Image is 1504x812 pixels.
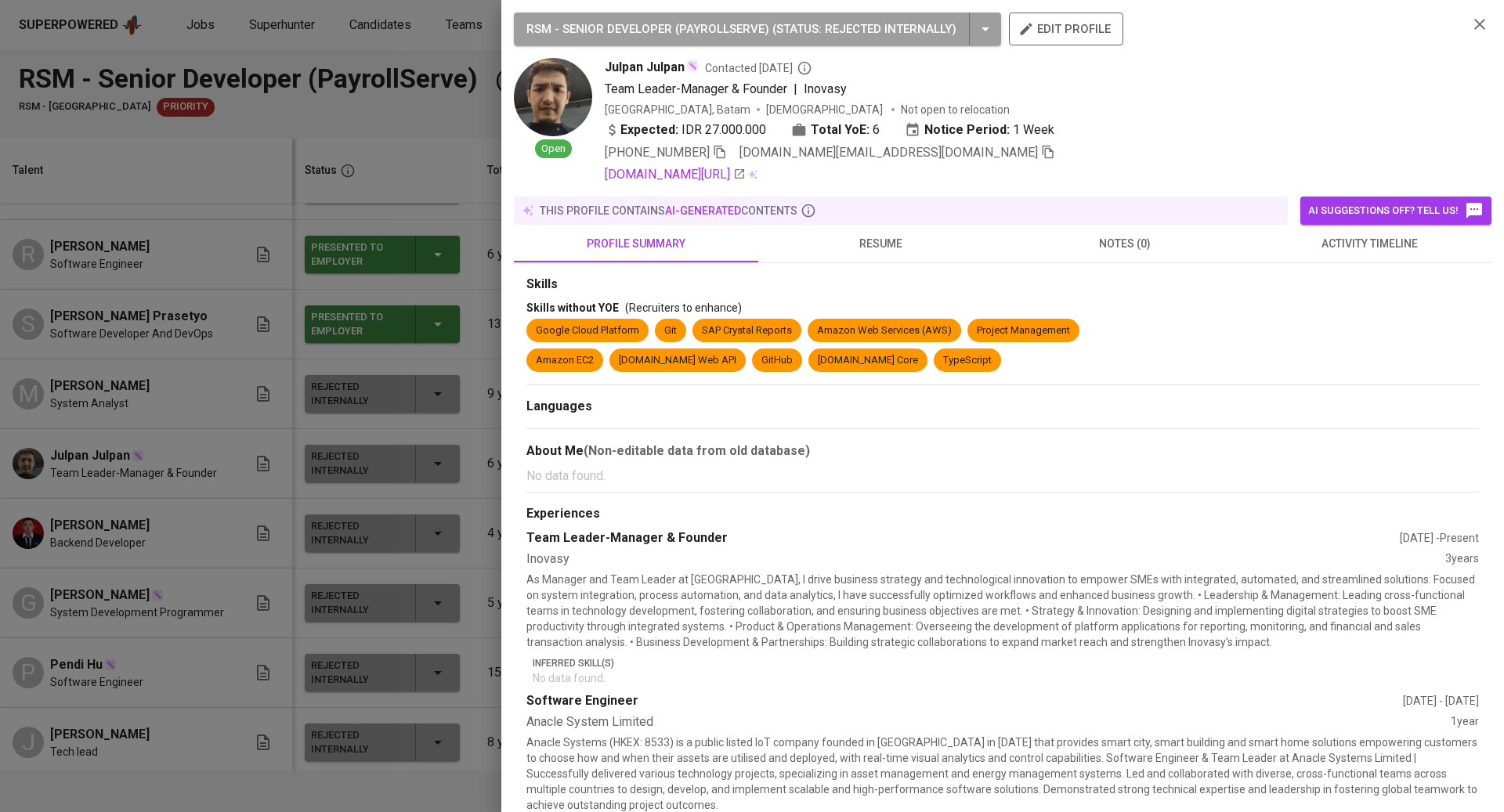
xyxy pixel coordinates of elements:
[625,301,742,314] span: (Recruiters to enhance)
[1009,13,1123,45] button: edit profile
[536,353,594,368] div: Amazon EC2
[526,467,1479,485] p: No data found.
[1300,197,1491,225] button: AI suggestions off? Tell us!
[535,142,572,157] span: Open
[797,60,812,76] svg: By Batam recruiter
[1451,713,1479,731] div: 1 year
[943,353,992,368] div: TypeScript
[619,353,736,368] div: [DOMAIN_NAME] Web API
[901,102,1010,117] p: Not open to relocation
[1445,550,1479,568] div: 3 years
[1256,234,1482,254] span: activity timeline
[811,121,869,139] b: Total YoE:
[804,81,847,96] span: Inovasy
[540,203,797,218] p: this profile contains contents
[536,323,639,338] div: Google Cloud Platform
[761,353,793,368] div: GitHub
[533,656,1479,670] p: Inferred Skill(s)
[1012,234,1238,254] span: notes (0)
[526,529,1400,547] div: Team Leader-Manager & Founder
[818,353,918,368] div: [DOMAIN_NAME] Core
[605,145,710,160] span: [PHONE_NUMBER]
[523,234,749,254] span: profile summary
[817,323,952,338] div: Amazon Web Services (AWS)
[526,505,1479,523] div: Experiences
[686,60,699,72] img: magic_wand.svg
[526,692,1403,710] div: Software Engineer
[924,121,1010,139] b: Notice Period:
[605,81,787,96] span: Team Leader-Manager & Founder
[766,102,885,117] span: [DEMOGRAPHIC_DATA]
[620,121,678,139] b: Expected:
[605,58,685,77] span: Julpan Julpan
[794,80,797,99] span: |
[977,323,1070,338] div: Project Management
[514,58,592,136] img: ff1f919b1c26a5382e4223ac94e72f1d.jpg
[1308,201,1484,220] span: AI suggestions off? Tell us!
[526,442,1479,460] div: About Me
[526,22,769,36] span: RSM - SENIOR DEVELOPER (PAYROLLSERVE)
[584,443,810,458] b: (Non-editable data from old database)
[739,145,1038,160] span: [DOMAIN_NAME][EMAIL_ADDRESS][DOMAIN_NAME]
[702,323,792,338] div: SAP Crystal Reports
[1021,19,1111,39] span: edit profile
[768,234,993,254] span: resume
[1009,22,1123,34] a: edit profile
[1400,530,1479,546] div: [DATE] - Present
[772,22,956,36] span: ( STATUS : Rejected Internally )
[526,713,1451,731] div: Anacle System Limited
[665,204,741,217] span: AI-generated
[526,572,1479,650] p: As Manager and Team Leader at [GEOGRAPHIC_DATA], I drive business strategy and technological inno...
[905,121,1054,139] div: 1 Week
[605,165,746,184] a: [DOMAIN_NAME][URL]
[705,60,812,76] span: Contacted [DATE]
[526,276,1479,294] div: Skills
[873,121,880,139] span: 6
[526,398,1479,416] div: Languages
[533,670,1479,686] p: No data found.
[514,13,1001,45] button: RSM - SENIOR DEVELOPER (PAYROLLSERVE) (STATUS: Rejected Internally)
[605,121,766,139] div: IDR 27.000.000
[526,301,619,314] span: Skills without YOE
[605,102,750,117] div: [GEOGRAPHIC_DATA], Batam
[1403,693,1479,709] div: [DATE] - [DATE]
[664,323,677,338] div: Git
[526,550,1445,568] div: Inovasy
